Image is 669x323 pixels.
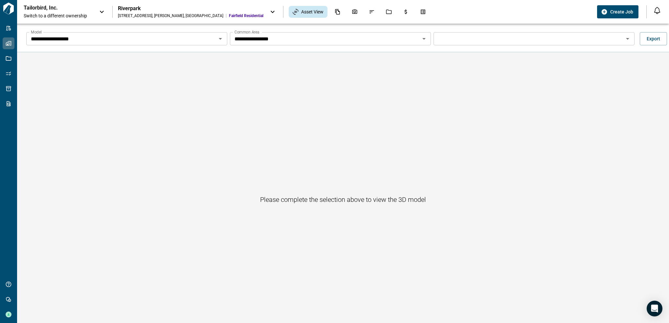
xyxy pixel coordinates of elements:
[31,29,42,35] label: Model
[419,34,429,43] button: Open
[382,6,396,17] div: Jobs
[24,5,83,11] p: Tailorbird, Inc.
[118,13,223,18] div: [STREET_ADDRESS] , [PERSON_NAME] , [GEOGRAPHIC_DATA]
[331,6,345,17] div: Documents
[229,13,263,18] span: Fairfield Residential
[640,32,667,45] button: Export
[647,35,660,42] span: Export
[348,6,362,17] div: Photos
[647,301,662,316] div: Open Intercom Messenger
[399,6,413,17] div: Budgets
[234,29,259,35] label: Common Area
[260,194,426,205] h6: Please complete the selection above to view the 3D model
[652,5,662,16] button: Open notification feed
[623,34,632,43] button: Open
[24,12,93,19] span: Switch to a different ownership
[610,9,633,15] span: Create Job
[416,6,430,17] div: Takeoff Center
[216,34,225,43] button: Open
[301,9,323,15] span: Asset View
[597,5,638,18] button: Create Job
[365,6,379,17] div: Issues & Info
[118,5,263,12] div: Riverpark
[289,6,327,18] div: Asset View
